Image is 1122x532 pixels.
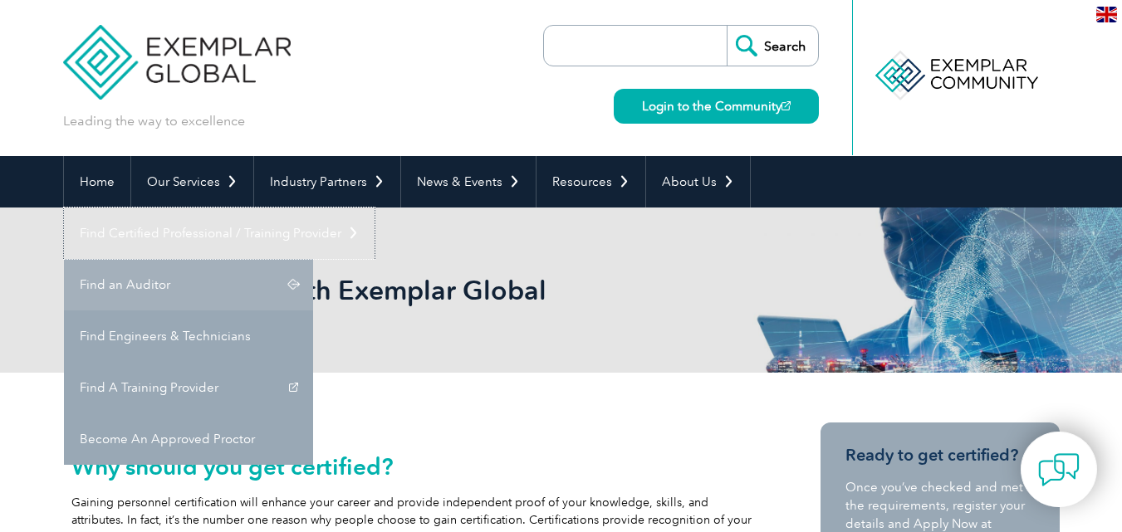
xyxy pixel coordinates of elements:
a: Resources [537,156,645,207]
img: open_square.png [781,101,791,110]
a: Find Certified Professional / Training Provider [64,207,375,259]
a: News & Events [401,156,536,207]
h3: Ready to get certified? [845,445,1035,466]
p: Leading the way to excellence [63,112,245,130]
a: Become An Approved Proctor [64,413,313,465]
img: contact-chat.png [1038,449,1080,491]
a: Home [64,156,130,207]
input: Search [727,26,818,66]
a: Find A Training Provider [64,362,313,413]
a: Industry Partners [254,156,400,207]
h1: Getting Certified with Exemplar Global [63,274,701,306]
a: Find an Auditor [64,259,313,310]
img: en [1096,7,1117,22]
h2: Why should you get certified? [71,453,752,480]
a: Login to the Community [614,89,819,124]
a: Our Services [131,156,253,207]
a: Find Engineers & Technicians [64,310,313,362]
a: About Us [646,156,750,207]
